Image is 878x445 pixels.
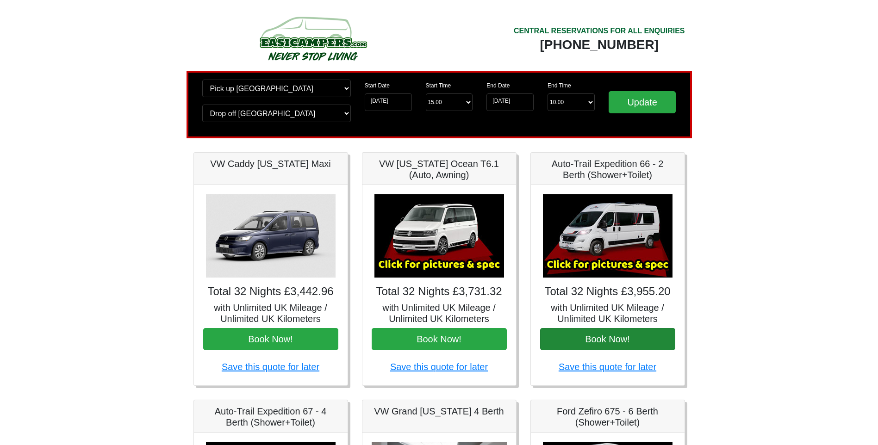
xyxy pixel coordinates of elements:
[609,91,676,113] input: Update
[374,194,504,278] img: VW California Ocean T6.1 (Auto, Awning)
[203,158,338,169] h5: VW Caddy [US_STATE] Maxi
[203,285,338,298] h4: Total 32 Nights £3,442.96
[203,328,338,350] button: Book Now!
[372,302,507,324] h5: with Unlimited UK Mileage / Unlimited UK Kilometers
[225,13,401,64] img: campers-checkout-logo.png
[540,406,675,428] h5: Ford Zefiro 675 - 6 Berth (Shower+Toilet)
[540,328,675,350] button: Book Now!
[390,362,488,372] a: Save this quote for later
[203,302,338,324] h5: with Unlimited UK Mileage / Unlimited UK Kilometers
[426,81,451,90] label: Start Time
[543,194,673,278] img: Auto-Trail Expedition 66 - 2 Berth (Shower+Toilet)
[222,362,319,372] a: Save this quote for later
[514,37,685,53] div: [PHONE_NUMBER]
[548,81,571,90] label: End Time
[540,285,675,298] h4: Total 32 Nights £3,955.20
[540,158,675,180] h5: Auto-Trail Expedition 66 - 2 Berth (Shower+Toilet)
[514,25,685,37] div: CENTRAL RESERVATIONS FOR ALL ENQUIRIES
[486,93,534,111] input: Return Date
[206,194,336,278] img: VW Caddy California Maxi
[203,406,338,428] h5: Auto-Trail Expedition 67 - 4 Berth (Shower+Toilet)
[559,362,656,372] a: Save this quote for later
[486,81,510,90] label: End Date
[372,328,507,350] button: Book Now!
[372,285,507,298] h4: Total 32 Nights £3,731.32
[365,81,390,90] label: Start Date
[540,302,675,324] h5: with Unlimited UK Mileage / Unlimited UK Kilometers
[365,93,412,111] input: Start Date
[372,406,507,417] h5: VW Grand [US_STATE] 4 Berth
[372,158,507,180] h5: VW [US_STATE] Ocean T6.1 (Auto, Awning)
